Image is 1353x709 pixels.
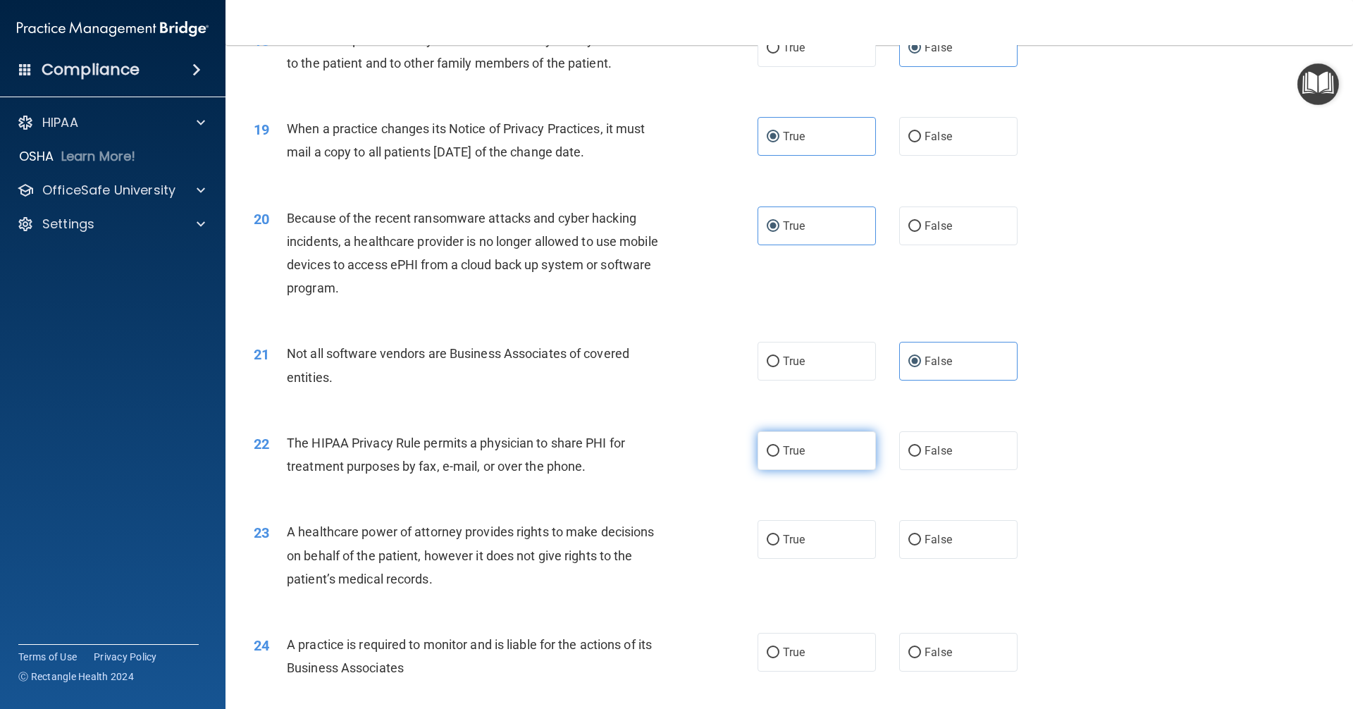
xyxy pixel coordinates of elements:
[254,637,269,654] span: 24
[287,211,658,296] span: Because of the recent ransomware attacks and cyber hacking incidents, a healthcare provider is no...
[94,650,157,664] a: Privacy Policy
[783,354,805,368] span: True
[908,446,921,457] input: False
[42,182,175,199] p: OfficeSafe University
[42,216,94,233] p: Settings
[287,32,662,70] span: Healthcare providers may communicate family history information to the patient and to other famil...
[908,535,921,545] input: False
[1283,612,1336,665] iframe: Drift Widget Chat Controller
[767,648,779,658] input: True
[1297,63,1339,105] button: Open Resource Center
[925,219,952,233] span: False
[287,121,645,159] span: When a practice changes its Notice of Privacy Practices, it must mail a copy to all patients [DAT...
[18,670,134,684] span: Ⓒ Rectangle Health 2024
[42,60,140,80] h4: Compliance
[767,43,779,54] input: True
[908,221,921,232] input: False
[783,219,805,233] span: True
[783,444,805,457] span: True
[925,130,952,143] span: False
[908,357,921,367] input: False
[767,357,779,367] input: True
[783,41,805,54] span: True
[925,444,952,457] span: False
[254,524,269,541] span: 23
[254,32,269,49] span: 18
[783,130,805,143] span: True
[254,436,269,452] span: 22
[254,121,269,138] span: 19
[254,346,269,363] span: 21
[17,114,205,131] a: HIPAA
[925,533,952,546] span: False
[287,436,625,474] span: The HIPAA Privacy Rule permits a physician to share PHI for treatment purposes by fax, e-mail, or...
[287,524,654,586] span: A healthcare power of attorney provides rights to make decisions on behalf of the patient, howeve...
[908,648,921,658] input: False
[19,148,54,165] p: OSHA
[287,637,652,675] span: A practice is required to monitor and is liable for the actions of its Business Associates
[908,43,921,54] input: False
[925,41,952,54] span: False
[17,216,205,233] a: Settings
[767,535,779,545] input: True
[925,354,952,368] span: False
[42,114,78,131] p: HIPAA
[18,650,77,664] a: Terms of Use
[17,182,205,199] a: OfficeSafe University
[767,132,779,142] input: True
[783,533,805,546] span: True
[783,646,805,659] span: True
[17,15,209,43] img: PMB logo
[61,148,136,165] p: Learn More!
[287,346,629,384] span: Not all software vendors are Business Associates of covered entities.
[767,446,779,457] input: True
[925,646,952,659] span: False
[767,221,779,232] input: True
[254,211,269,228] span: 20
[908,132,921,142] input: False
